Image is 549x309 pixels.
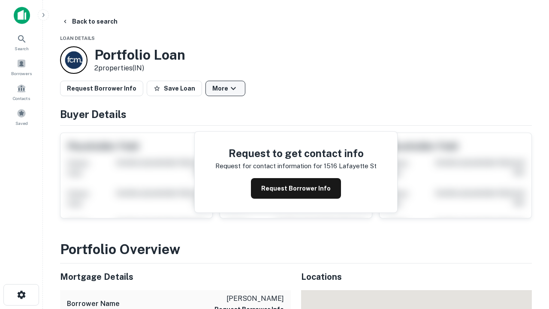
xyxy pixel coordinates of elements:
h4: Request to get contact info [215,145,377,161]
button: Request Borrower Info [251,178,341,199]
span: Search [15,45,29,52]
p: 2 properties (IN) [94,63,185,73]
p: 1516 lafayette st [324,161,377,171]
h4: Buyer Details [60,106,532,122]
span: Contacts [13,95,30,102]
img: capitalize-icon.png [14,7,30,24]
button: Save Loan [147,81,202,96]
a: Contacts [3,80,40,103]
p: [PERSON_NAME] [214,294,284,304]
button: Request Borrower Info [60,81,143,96]
h3: Portfolio Overview [60,239,532,260]
h6: Borrower Name [67,299,120,309]
h3: Portfolio Loan [94,47,185,63]
span: Saved [15,120,28,127]
a: Search [3,30,40,54]
button: More [205,81,245,96]
a: Borrowers [3,55,40,79]
h5: Mortgage Details [60,270,291,283]
button: Back to search [58,14,121,29]
h5: Locations [301,270,532,283]
p: Request for contact information for [215,161,322,171]
span: Borrowers [11,70,32,77]
iframe: Chat Widget [506,213,549,254]
span: Loan Details [60,36,95,41]
a: Saved [3,105,40,128]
